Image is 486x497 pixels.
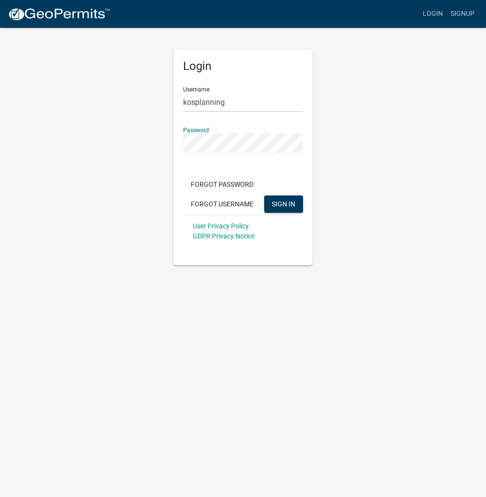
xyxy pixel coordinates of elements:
span: SIGN IN [272,200,295,207]
a: Signup [447,5,478,23]
a: Login [419,5,447,23]
button: Forgot Username [183,195,261,213]
a: User Privacy Policy [193,222,249,230]
button: SIGN IN [264,195,303,213]
button: Forgot Password [183,176,261,193]
a: GDPR Privacy Notice [193,232,255,240]
h5: Login [183,59,303,73]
